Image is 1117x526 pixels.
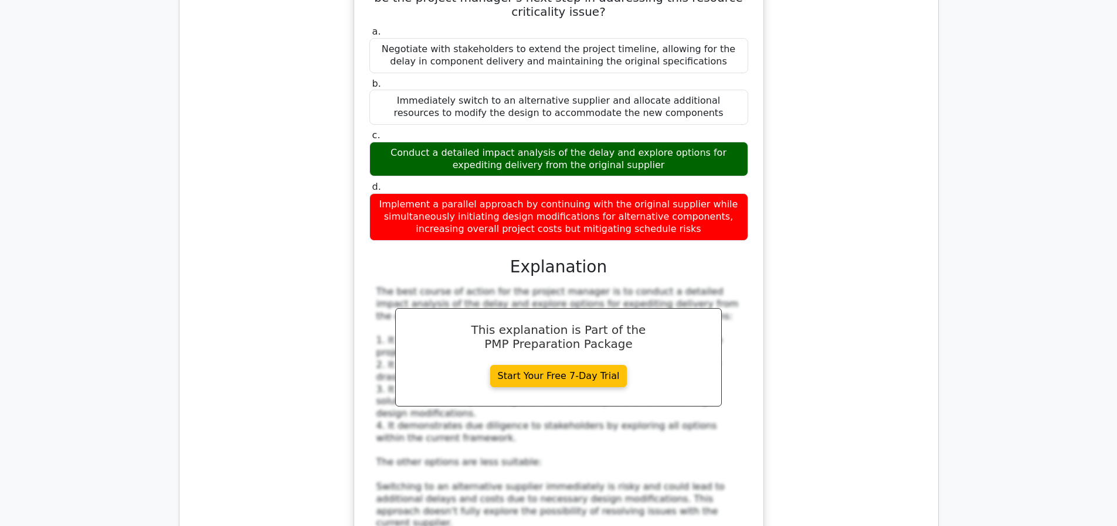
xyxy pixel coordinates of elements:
span: c. [372,129,381,141]
div: Implement a parallel approach by continuing with the original supplier while simultaneously initi... [369,193,748,240]
div: Immediately switch to an alternative supplier and allocate additional resources to modify the des... [369,90,748,125]
h3: Explanation [376,257,741,277]
a: Start Your Free 7-Day Trial [490,365,627,387]
span: a. [372,26,381,37]
div: Conduct a detailed impact analysis of the delay and explore options for expediting delivery from ... [369,142,748,177]
span: b. [372,78,381,89]
div: Negotiate with stakeholders to extend the project timeline, allowing for the delay in component d... [369,38,748,73]
span: d. [372,181,381,192]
